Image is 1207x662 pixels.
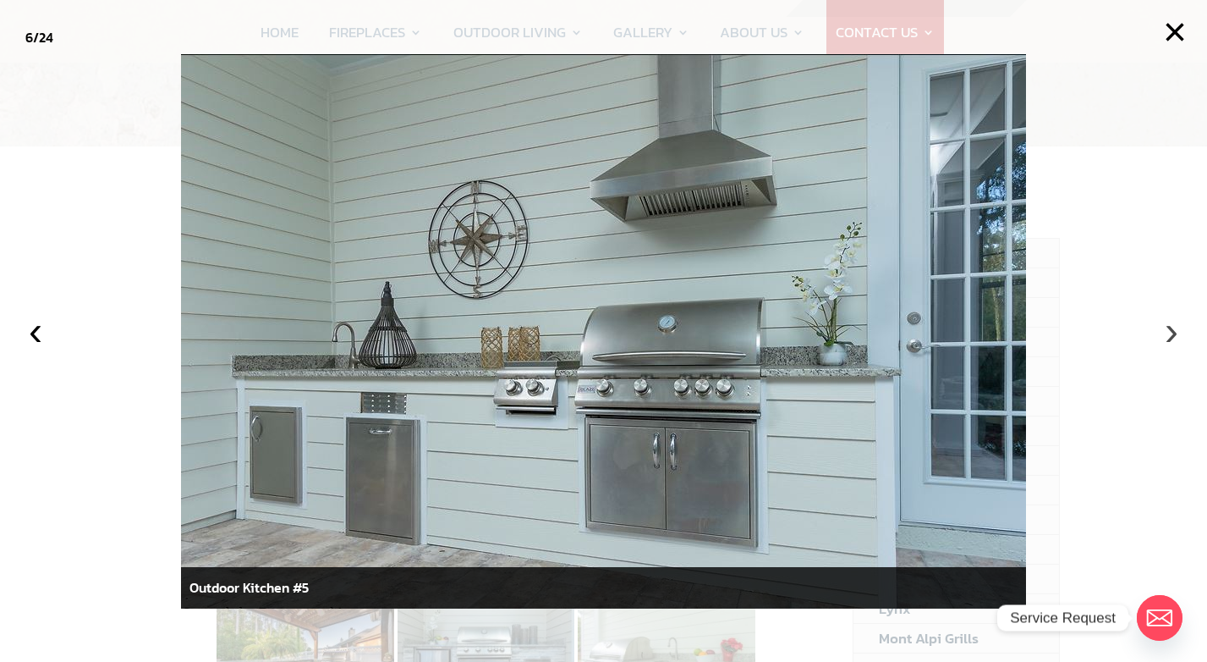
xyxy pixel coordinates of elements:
img: outdoor-living-outdoor-kitchens-css-fireplaces-and-outdoor-living-fl.jpg [181,54,1026,609]
span: 6 [25,27,33,47]
button: × [1156,14,1193,51]
button: › [1153,312,1190,350]
div: / [25,25,53,50]
a: Email [1137,595,1182,641]
button: ‹ [17,312,54,350]
span: 24 [39,27,53,47]
div: Outdoor Kitchen #5 [181,567,1026,609]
